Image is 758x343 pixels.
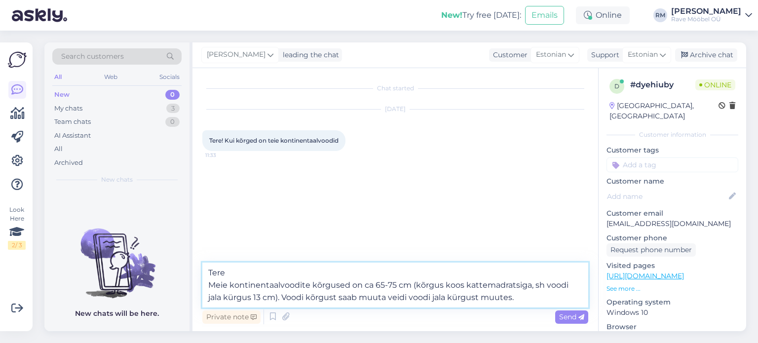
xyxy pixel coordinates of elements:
a: [PERSON_NAME]Rave Mööbel OÜ [671,7,752,23]
div: New [54,90,70,100]
img: No chats [44,211,189,300]
div: My chats [54,104,82,114]
div: All [52,71,64,83]
span: New chats [101,175,133,184]
textarea: Tere Meie kontinentaalvoodite kõrgused on ca 65-75 cm (kõrgus koos kattemadratsiga, sh voodi jala... [202,263,588,307]
button: Emails [525,6,564,25]
span: Online [695,79,735,90]
div: Team chats [54,117,91,127]
div: Private note [202,310,261,324]
span: Send [559,312,584,321]
div: 0 [165,117,180,127]
div: [DATE] [202,105,588,114]
span: Estonian [536,49,566,60]
p: New chats will be here. [75,308,159,319]
a: [URL][DOMAIN_NAME] [606,271,684,280]
p: Operating system [606,297,738,307]
div: Look Here [8,205,26,250]
b: New! [441,10,462,20]
div: Archived [54,158,83,168]
div: # dyehiuby [630,79,695,91]
div: Rave Mööbel OÜ [671,15,741,23]
input: Add a tag [606,157,738,172]
div: 2 / 3 [8,241,26,250]
div: Support [587,50,619,60]
div: [PERSON_NAME] [671,7,741,15]
input: Add name [607,191,727,202]
div: RM [653,8,667,22]
div: AI Assistant [54,131,91,141]
span: 11:33 [205,152,242,159]
div: Customer [489,50,528,60]
span: Search customers [61,51,124,62]
span: d [614,82,619,90]
div: Request phone number [606,243,696,257]
div: Archive chat [675,48,737,62]
img: Askly Logo [8,50,27,69]
p: Customer email [606,208,738,219]
div: Customer information [606,130,738,139]
p: Visited pages [606,261,738,271]
p: Customer tags [606,145,738,155]
div: 0 [165,90,180,100]
p: Browser [606,322,738,332]
p: Customer phone [606,233,738,243]
span: Estonian [628,49,658,60]
div: [GEOGRAPHIC_DATA], [GEOGRAPHIC_DATA] [609,101,719,121]
p: Windows 10 [606,307,738,318]
span: Tere! Kui kõrged on teie kontinentaalvoodid [209,137,339,144]
div: Socials [157,71,182,83]
div: All [54,144,63,154]
div: Online [576,6,630,24]
p: See more ... [606,284,738,293]
p: [EMAIL_ADDRESS][DOMAIN_NAME] [606,219,738,229]
div: Try free [DATE]: [441,9,521,21]
p: Customer name [606,176,738,187]
div: Web [102,71,119,83]
div: 3 [166,104,180,114]
span: [PERSON_NAME] [207,49,265,60]
div: Chat started [202,84,588,93]
div: leading the chat [279,50,339,60]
